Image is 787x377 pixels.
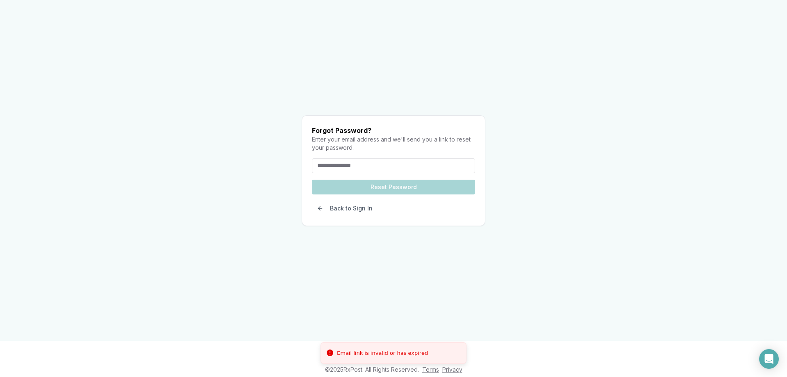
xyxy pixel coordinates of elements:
[759,349,779,369] div: Open Intercom Messenger
[422,366,439,373] a: Terms
[312,135,475,152] p: Enter your email address and we'll send you a link to reset your password.
[312,205,378,213] a: Back to Sign In
[442,366,462,373] a: Privacy
[312,201,378,216] button: Back to Sign In
[312,126,475,135] h1: Forgot Password?
[337,349,428,357] div: Email link is invalid or has expired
